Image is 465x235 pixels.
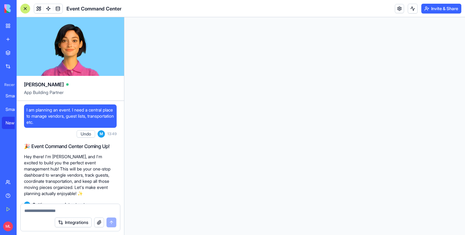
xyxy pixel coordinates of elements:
[26,107,114,125] span: I am planning an event. I need a central place to manage vendors, guest lists, transportation etc.
[55,217,92,227] button: Integrations
[2,82,15,87] span: Recent
[6,106,23,112] div: Smart Document Portal
[98,130,105,138] span: M
[2,117,26,129] a: New App
[2,103,26,116] a: Smart Document Portal
[77,130,95,138] button: Undo
[4,4,42,13] img: logo
[24,154,117,197] p: Hey there! I'm [PERSON_NAME], and I'm excited to build you the perfect event management hub! This...
[3,221,13,231] span: ML
[24,81,64,88] span: [PERSON_NAME]
[6,93,23,99] div: Smart Document Portal
[421,4,461,14] button: Invite & Share
[2,90,26,102] a: Smart Document Portal
[107,131,117,136] span: 13:49
[33,202,91,208] span: Setting up your data structure
[24,143,117,150] h2: 🎉 Event Command Center Coming Up!
[66,5,122,12] span: Event Command Center
[24,89,117,100] span: App Building Partner
[6,120,23,126] div: New App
